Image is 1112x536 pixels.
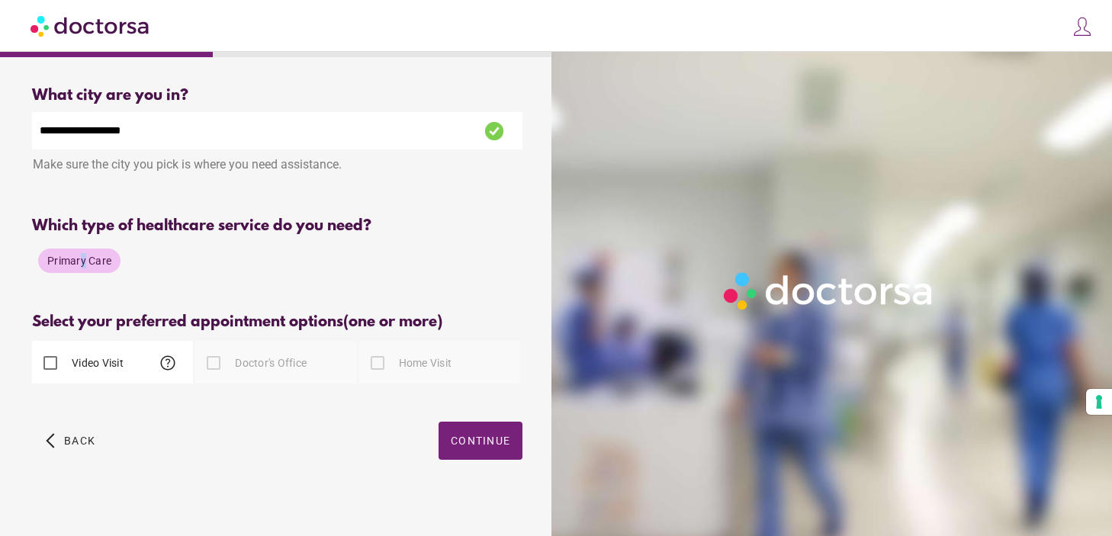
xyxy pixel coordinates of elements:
span: Primary Care [47,255,111,267]
label: Video Visit [69,355,124,371]
span: Continue [451,435,510,447]
label: Doctor's Office [232,355,307,371]
span: Back [64,435,95,447]
img: Doctorsa.com [31,8,151,43]
img: icons8-customer-100.png [1072,16,1093,37]
span: (one or more) [343,313,442,331]
img: Logo-Doctorsa-trans-White-partial-flat.png [718,266,940,316]
div: Select your preferred appointment options [32,313,522,331]
div: Make sure the city you pick is where you need assistance. [32,149,522,183]
div: What city are you in? [32,87,522,104]
button: Your consent preferences for tracking technologies [1086,389,1112,415]
div: Which type of healthcare service do you need? [32,217,522,235]
label: Home Visit [396,355,452,371]
button: Continue [439,422,522,460]
button: arrow_back_ios Back [40,422,101,460]
span: help [159,354,177,372]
